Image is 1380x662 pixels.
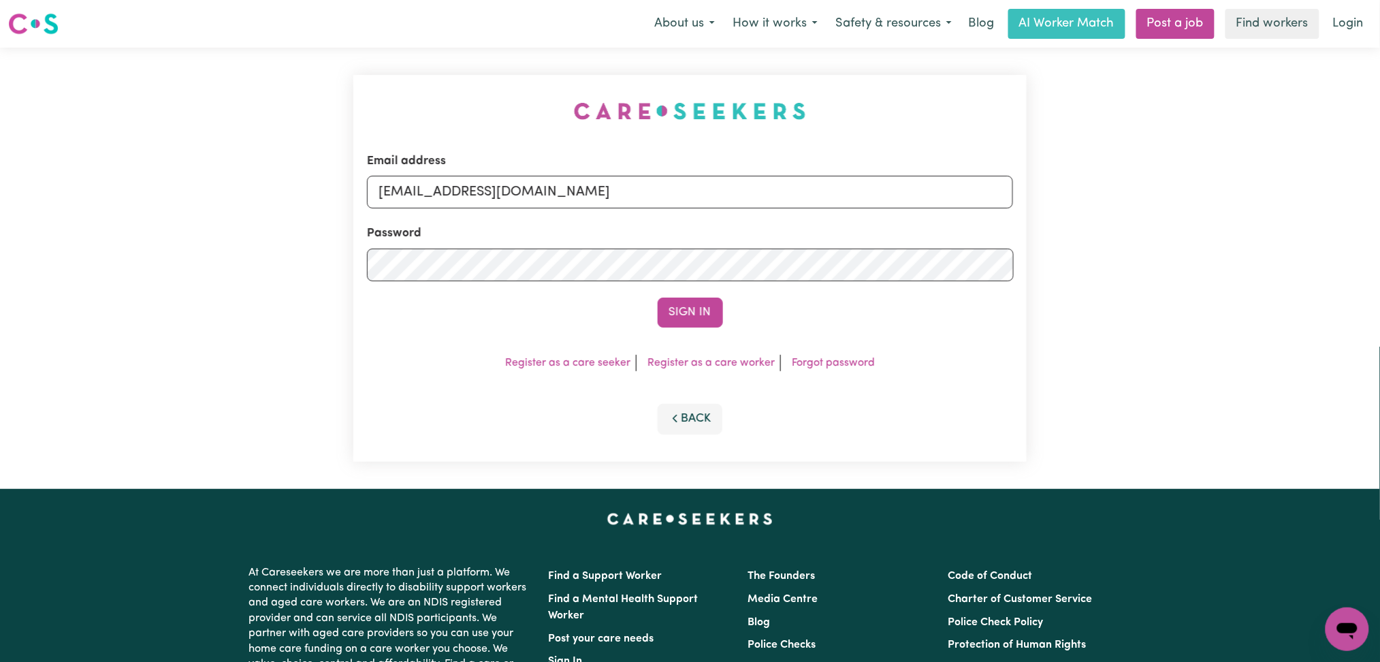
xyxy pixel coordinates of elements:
a: AI Worker Match [1008,9,1125,39]
a: Code of Conduct [948,571,1032,582]
label: Email address [367,153,446,170]
a: Careseekers home page [607,514,773,524]
a: Find a Mental Health Support Worker [549,594,699,621]
a: Login [1325,9,1372,39]
a: Register as a care seeker [505,358,630,368]
a: Register as a care worker [647,358,775,368]
a: Protection of Human Rights [948,640,1086,650]
a: Blog [961,9,1003,39]
a: Forgot password [792,358,875,368]
button: Sign In [658,298,723,328]
a: Police Checks [748,640,816,650]
label: Password [367,225,421,242]
a: Police Check Policy [948,617,1043,628]
input: Email address [367,176,1014,208]
a: Post your care needs [549,633,654,644]
a: Find workers [1225,9,1319,39]
a: Charter of Customer Service [948,594,1092,605]
a: Post a job [1136,9,1215,39]
button: How it works [724,10,827,38]
button: Safety & resources [827,10,961,38]
button: Back [658,404,723,434]
img: Careseekers logo [8,12,59,36]
button: About us [645,10,724,38]
a: Find a Support Worker [549,571,662,582]
a: Media Centre [748,594,818,605]
a: Careseekers logo [8,8,59,40]
iframe: Button to launch messaging window [1326,608,1369,651]
a: The Founders [748,571,816,582]
a: Blog [748,617,771,628]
